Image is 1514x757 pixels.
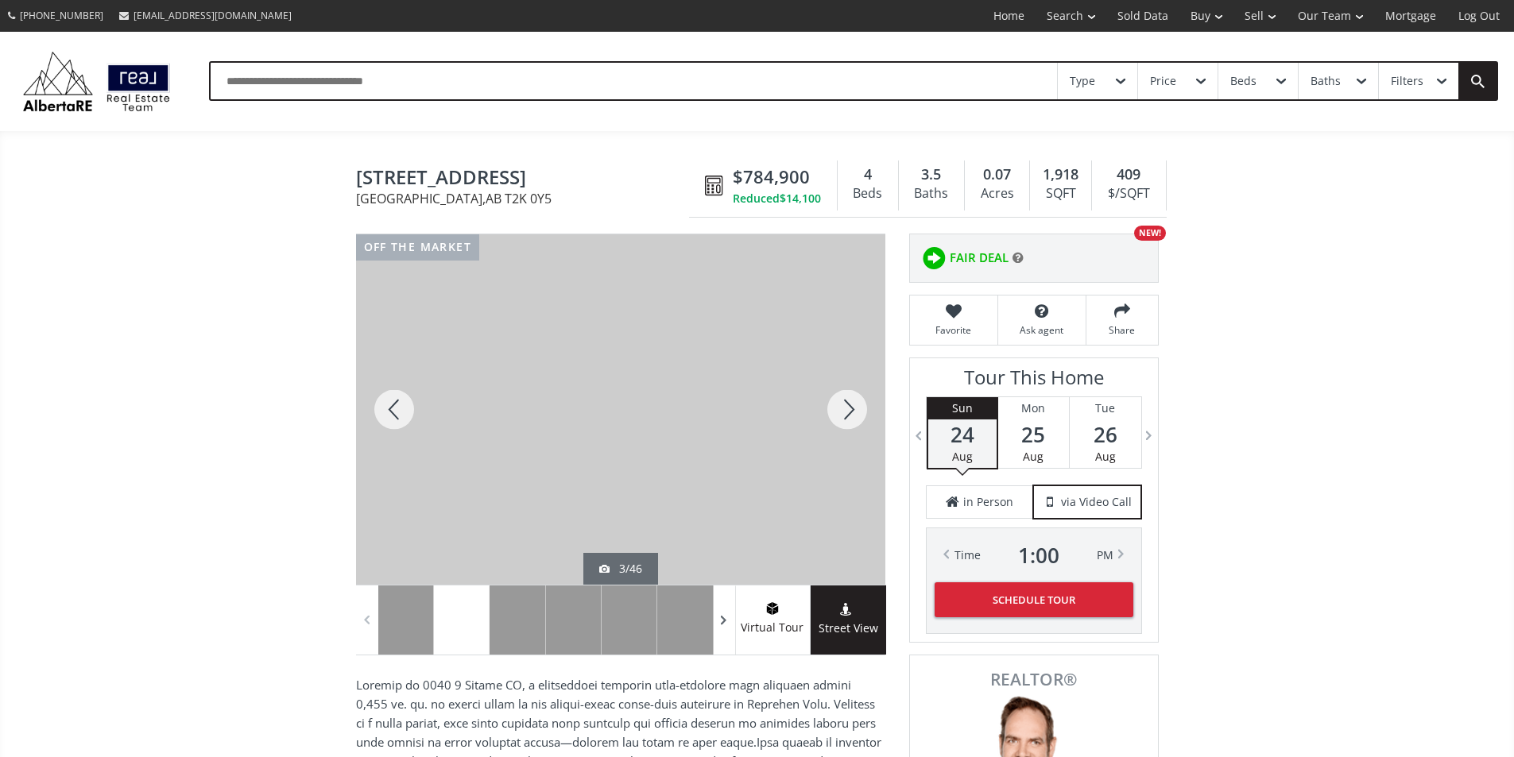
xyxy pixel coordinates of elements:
[735,585,811,655] a: virtual tour iconVirtual Tour
[811,620,886,638] span: Street View
[1094,323,1150,337] span: Share
[1070,75,1095,87] div: Type
[973,182,1021,206] div: Acres
[918,323,989,337] span: Favorite
[926,366,1142,396] h3: Tour This Home
[356,234,480,261] div: off the market
[954,544,1113,566] div: Time PM
[1100,164,1157,185] div: 409
[1070,423,1141,446] span: 26
[1043,164,1078,185] span: 1,918
[1095,449,1116,464] span: Aug
[1070,397,1141,419] div: Tue
[16,48,177,115] img: Logo
[927,671,1140,688] span: REALTOR®
[1061,494,1132,510] span: via Video Call
[963,494,1013,510] span: in Person
[599,561,642,577] div: 3/46
[780,191,821,207] span: $14,100
[356,192,696,205] span: [GEOGRAPHIC_DATA] , AB T2K 0Y5
[1038,182,1083,206] div: SQFT
[952,449,973,464] span: Aug
[998,397,1069,419] div: Mon
[907,182,956,206] div: Baths
[1311,75,1341,87] div: Baths
[846,164,890,185] div: 4
[20,9,103,22] span: [PHONE_NUMBER]
[928,423,997,446] span: 24
[935,582,1133,617] button: Schedule Tour
[765,602,780,615] img: virtual tour icon
[918,242,950,274] img: rating icon
[356,234,885,585] div: 3705 2 Street NW Calgary, AB T2K 0Y5 - Photo 3 of 46
[1100,182,1157,206] div: $/SQFT
[846,182,890,206] div: Beds
[1230,75,1257,87] div: Beds
[1134,226,1166,241] div: NEW!
[733,191,821,207] div: Reduced
[1018,544,1059,566] span: 1 : 00
[733,164,810,189] span: $784,900
[134,9,292,22] span: [EMAIL_ADDRESS][DOMAIN_NAME]
[735,619,810,637] span: Virtual Tour
[1006,323,1078,337] span: Ask agent
[1150,75,1176,87] div: Price
[928,397,997,419] div: Sun
[998,423,1069,446] span: 25
[1391,75,1423,87] div: Filters
[1023,449,1044,464] span: Aug
[111,1,300,30] a: [EMAIL_ADDRESS][DOMAIN_NAME]
[950,249,1009,266] span: FAIR DEAL
[356,167,696,191] span: 3705 2 Street NW
[907,164,956,185] div: 3.5
[973,164,1021,185] div: 0.07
